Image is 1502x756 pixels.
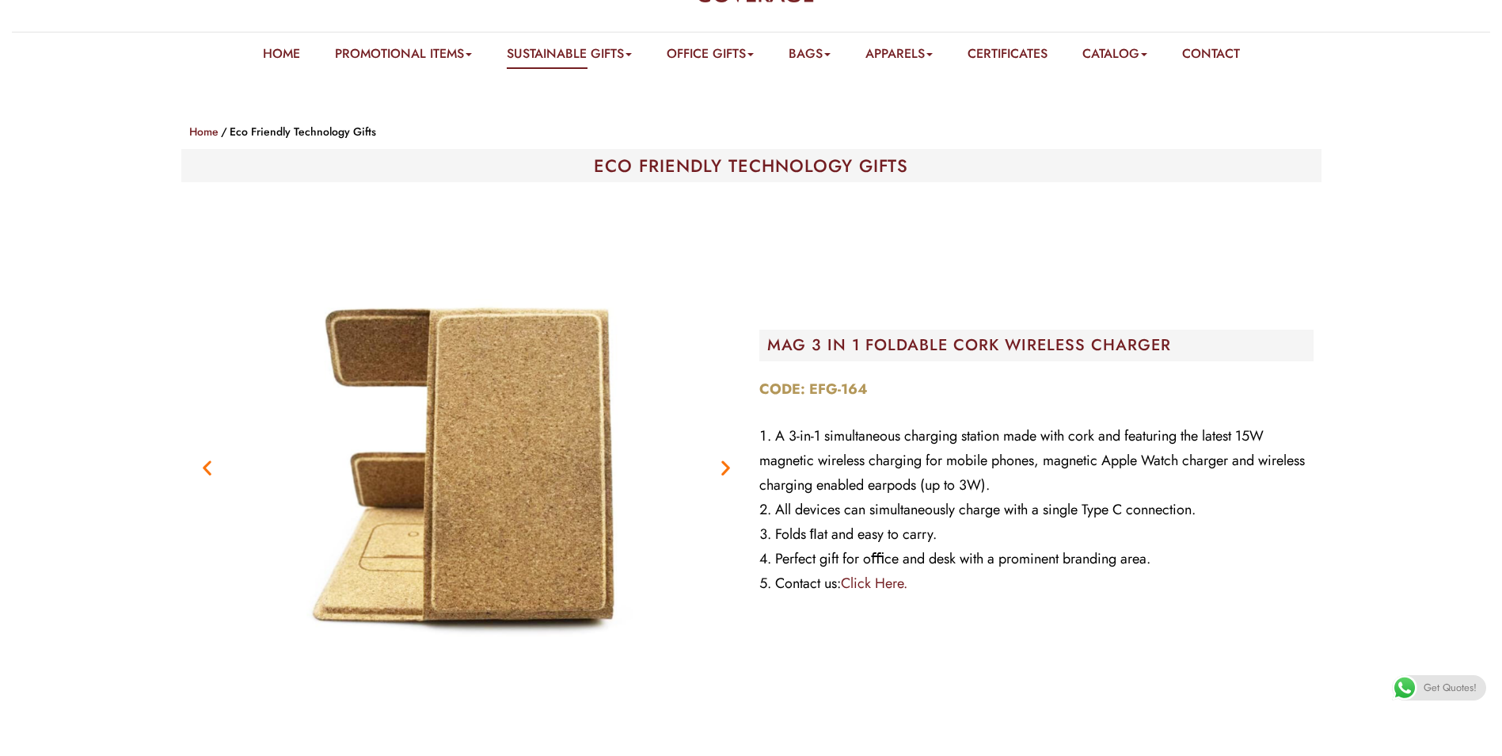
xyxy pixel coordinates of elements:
h2: MAG 3 IN 1 FOLDABLE CORK WIRELESS CHARGER [767,338,1314,353]
a: Bags [789,44,831,69]
li: Contact us: [759,571,1314,596]
div: 3 / 5 [189,190,743,745]
li: A 3-in-1 simultaneous charging station made with cork and featuring the latest 15W magnetic wirel... [759,424,1314,498]
a: Contact [1182,44,1240,69]
a: Catalog [1082,44,1147,69]
h1: ECO FRIENDLY TECHNOLOGY GIFTS [189,157,1314,174]
strong: CODE: EFG-164 [759,379,868,399]
li: All devices can simultaneously charge with a single Type C connection. [759,498,1314,522]
div: Image Carousel [189,190,743,745]
a: Home [263,44,300,69]
img: efg-82-3 [189,190,743,745]
li: Folds ﬂat and easy to carry. [759,522,1314,547]
div: Next slide [716,457,736,477]
a: Home [189,124,219,139]
a: Certificates [968,44,1048,69]
a: Office Gifts [667,44,754,69]
li: Eco Friendly Technology Gifts [219,122,376,141]
li: Perfect gift for oﬃce and desk with a prominent branding area. [759,547,1314,571]
a: Apparels [865,44,933,69]
a: Promotional Items [335,44,472,69]
span: Get Quotes! [1424,675,1477,701]
div: Previous slide [197,457,217,477]
a: Sustainable Gifts [507,44,632,69]
a: Click Here. [841,573,907,594]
